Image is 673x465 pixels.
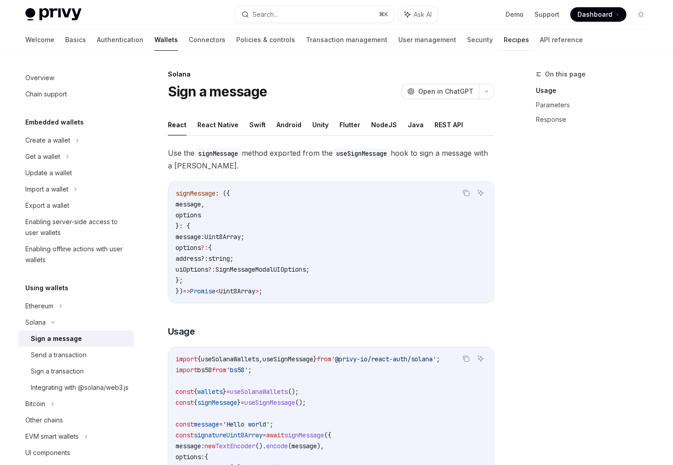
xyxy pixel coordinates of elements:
[253,9,278,20] div: Search...
[25,8,81,21] img: light logo
[215,265,306,273] span: SignMessageModalUIOptions
[18,412,134,428] a: Other chains
[31,382,129,393] div: Integrating with @solana/web3.js
[25,29,54,51] a: Welcome
[215,442,255,450] span: TextEncoder
[249,114,266,135] button: Swift
[194,398,197,407] span: {
[176,398,194,407] span: const
[176,431,194,439] span: const
[475,353,487,364] button: Ask AI
[168,147,494,172] span: Use the method exported from the hook to sign a message with a [PERSON_NAME].
[259,355,263,363] span: ,
[536,83,655,98] a: Usage
[197,355,201,363] span: {
[414,10,432,19] span: Ask AI
[436,355,440,363] span: ;
[25,398,45,409] div: Bitcoin
[317,442,324,450] span: ),
[398,29,456,51] a: User management
[154,29,178,51] a: Wallets
[570,7,626,22] a: Dashboard
[18,165,134,181] a: Update a wallet
[536,98,655,112] a: Parameters
[237,398,241,407] span: }
[25,283,68,293] h5: Using wallets
[255,442,266,450] span: ().
[25,244,129,265] div: Enabling offline actions with user wallets
[408,114,424,135] button: Java
[25,151,60,162] div: Get a wallet
[176,276,183,284] span: };
[339,114,360,135] button: Flutter
[333,149,391,158] code: useSignMessage
[176,200,201,208] span: message
[277,114,301,135] button: Android
[176,287,183,295] span: })
[176,265,208,273] span: uiOptions
[255,287,259,295] span: >
[535,10,559,19] a: Support
[168,114,186,135] button: React
[25,431,79,442] div: EVM smart wallets
[223,420,270,428] span: 'Hello world'
[176,222,190,230] span: }: {
[475,187,487,199] button: Ask AI
[201,244,208,252] span: ?:
[248,366,252,374] span: ;
[317,355,331,363] span: from
[219,287,255,295] span: Uint8Array
[460,187,472,199] button: Copy the contents from the code block
[176,355,197,363] span: import
[194,388,197,396] span: {
[18,214,134,241] a: Enabling server-side access to user wallets
[168,325,195,338] span: Usage
[25,200,69,211] div: Export a wallet
[194,431,263,439] span: signatureUint8Array
[208,244,212,252] span: {
[25,72,54,83] div: Overview
[401,84,479,99] button: Open in ChatGPT
[379,11,388,18] span: ⌘ K
[460,353,472,364] button: Copy the contents from the code block
[25,415,63,426] div: Other chains
[176,211,201,219] span: options
[291,442,317,450] span: message
[331,355,436,363] span: '@privy-io/react-auth/solana'
[195,149,242,158] code: signMessage
[219,420,223,428] span: =
[266,431,284,439] span: await
[540,29,583,51] a: API reference
[176,442,205,450] span: message:
[208,254,230,263] span: string
[190,287,215,295] span: Promise
[25,168,72,178] div: Update a wallet
[25,317,46,328] div: Solana
[226,388,230,396] span: =
[201,355,259,363] span: useSolanaWallets
[230,388,288,396] span: useSolanaWallets
[215,189,230,197] span: : ({
[25,301,53,312] div: Ethereum
[536,112,655,127] a: Response
[176,388,194,396] span: const
[313,355,317,363] span: }
[418,87,473,96] span: Open in ChatGPT
[25,117,84,128] h5: Embedded wallets
[266,442,288,450] span: encode
[31,350,86,360] div: Send a transaction
[25,135,70,146] div: Create a wallet
[197,366,212,374] span: bs58
[223,388,226,396] span: }
[197,398,237,407] span: signMessage
[434,114,463,135] button: REST API
[244,398,295,407] span: useSignMessage
[18,241,134,268] a: Enabling offline actions with user wallets
[176,254,205,263] span: address?
[205,442,215,450] span: new
[176,189,215,197] span: signMessage
[176,244,201,252] span: options
[31,366,84,377] div: Sign a transaction
[194,420,219,428] span: message
[545,69,586,80] span: On this page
